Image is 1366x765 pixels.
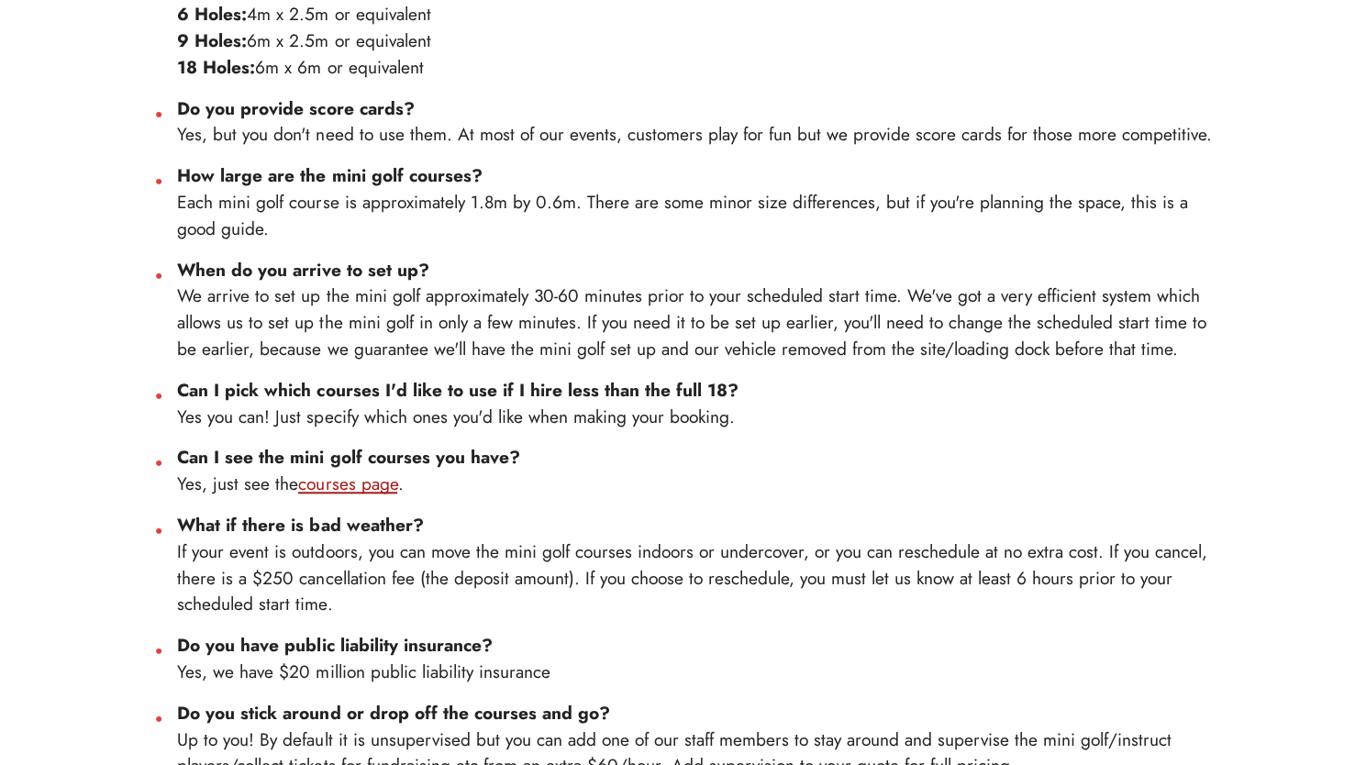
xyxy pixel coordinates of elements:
strong: When do you arrive to set up? [177,257,428,283]
li: Yes you can! Just specify which ones you'd like when making your booking. [177,377,1225,430]
li: Each mini golf course is approximately 1.8m by 0.6m. There are some minor size differences, but i... [177,162,1225,241]
a: courses page [298,471,397,496]
strong: Can I pick which courses I'd like to use if I hire less than the full 18? [177,377,738,403]
li: We arrive to set up the mini golf approximately 30-60 minutes prior to your scheduled start time.... [177,257,1225,362]
strong: Do you have public liability insurance? [177,632,492,658]
strong: How large are the mini golf courses? [177,162,482,188]
strong: Can I see the mini golf courses you have? [177,444,519,470]
strong: Do you stick around or drop off the courses and go? [177,700,609,726]
span: 4m x 2.5m or equivalent [177,1,430,27]
strong: 18 Holes: [177,54,255,80]
span: Yes, but you don't need to use them. At most of our events, customers play for fun but we provide... [177,95,1211,148]
li: If your event is outdoors, you can move the mini golf courses indoors or undercover, or you can r... [177,512,1225,617]
strong: 9 Holes: [177,28,247,53]
strong: Do you provide score cards? [177,95,414,121]
span: 6m x 2.5m or equivalent 6m x 6m or equivalent [177,28,430,80]
li: Yes, just see the . [177,444,1225,497]
li: Yes, we have $20 million public liability insurance [177,632,1225,685]
strong: 6 Holes: [177,1,247,27]
strong: What if there is bad weather? [177,512,423,538]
